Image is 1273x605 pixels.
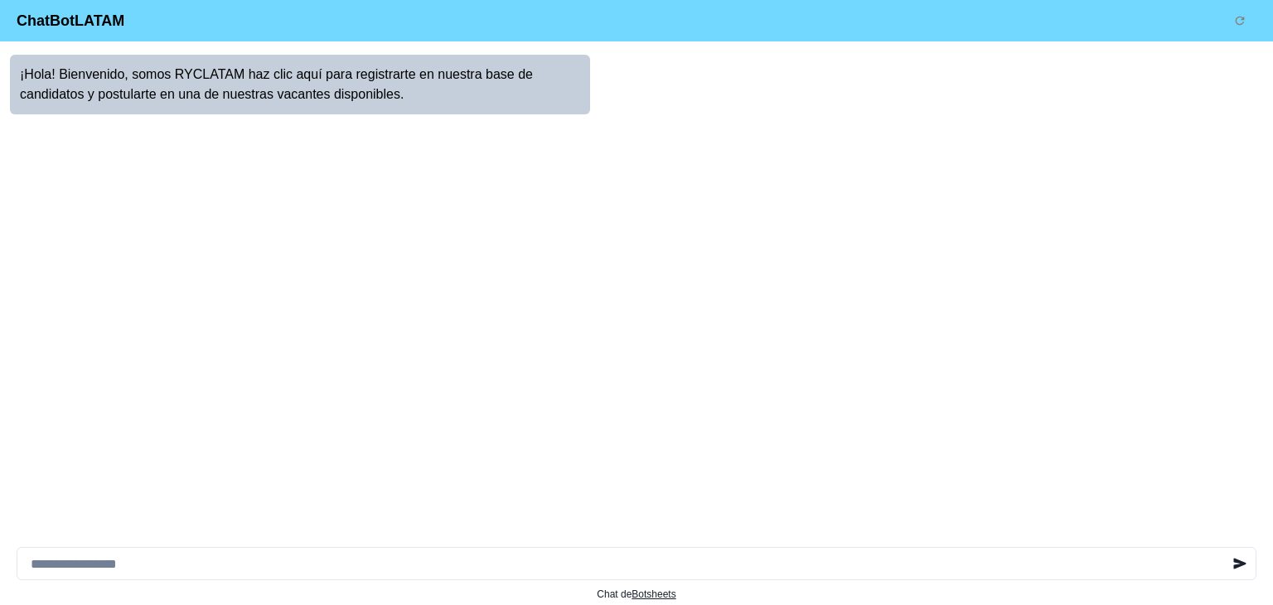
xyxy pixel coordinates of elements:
font: ¡Hola! Bienvenido, somos RYCLATAM haz clic aquí para registrarte en nuestra base de candidatos y ... [20,67,533,101]
button: Reiniciar [1223,4,1256,37]
font: ChatBotLATAM [17,12,124,29]
a: Botsheets [632,588,675,600]
font: Chat de [597,588,632,600]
